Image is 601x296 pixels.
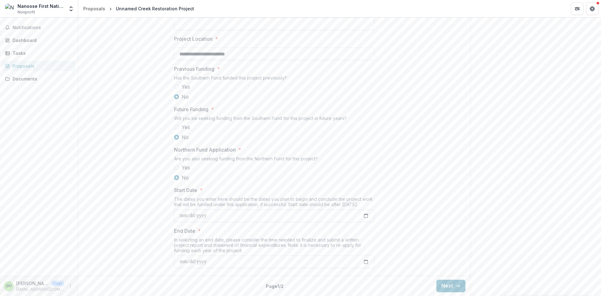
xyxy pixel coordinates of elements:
div: Documents [13,75,70,82]
a: Dashboard [3,35,75,45]
span: Yes [182,164,190,171]
div: The dates you enter here should be the dates you plan to begin and conclude the project work that... [174,196,374,210]
div: In selecting an end date, please consider the time needed to finalize and submit a written projec... [174,237,374,256]
span: No [182,133,189,141]
button: Get Help [586,3,598,15]
button: Next [436,280,465,292]
div: Steven Moore [6,284,12,288]
p: User [51,281,64,286]
div: Tasks [13,50,70,56]
img: Nanoose First Nation [5,4,15,14]
a: Tasks [3,48,75,58]
div: Are you also seeking funding from the Northern Fund for this project? [174,156,374,164]
button: Open entity switcher [67,3,75,15]
span: Notifications [13,25,73,30]
a: Proposals [3,61,75,71]
p: Page 1 / 2 [266,283,284,289]
p: [EMAIL_ADDRESS][DOMAIN_NAME] [16,287,64,292]
span: Yes [182,83,190,91]
a: Proposals [81,4,108,13]
div: Has the Southern Fund funded this project previously? [174,75,374,83]
a: Documents [3,74,75,84]
div: Will you be seeking funding from the Southern Fund for this project in future years? [174,116,374,123]
p: Future Funding [174,106,208,113]
div: Unnamed Creek Restoration Project [116,5,194,12]
p: Start Date [174,186,197,194]
span: Nonprofit [18,9,35,15]
button: Partners [571,3,583,15]
div: Proposals [13,63,70,69]
button: Notifications [3,23,75,33]
p: Northern Fund Application [174,146,236,153]
span: No [182,93,189,101]
nav: breadcrumb [81,4,197,13]
p: End Date [174,227,195,235]
div: Dashboard [13,37,70,44]
div: Proposals [83,5,105,12]
button: More [67,283,74,290]
p: Project Location [174,35,213,43]
p: [PERSON_NAME] [16,280,49,287]
p: Previous Funding [174,65,214,73]
span: No [182,174,189,181]
div: Nanoose First Nation [18,3,64,9]
span: Yes [182,123,190,131]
